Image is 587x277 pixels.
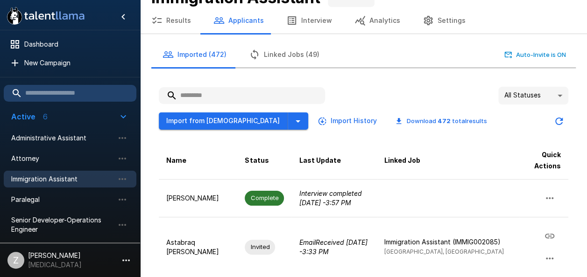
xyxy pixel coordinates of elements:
button: Linked Jobs (49) [238,42,331,68]
div: All Statuses [498,87,568,104]
button: Import History [316,112,381,130]
th: Linked Job [377,142,520,180]
button: Settings [411,7,477,34]
b: 472 [438,117,451,125]
button: Results [140,7,202,34]
i: Email Received [DATE] - 3:33 PM [299,238,367,256]
p: Astabraq [PERSON_NAME] [166,238,230,256]
span: Copy Interview Link [538,231,561,239]
button: Updated Today - 11:05 AM [550,112,568,131]
p: [PERSON_NAME] [166,194,230,203]
span: [GEOGRAPHIC_DATA], [GEOGRAPHIC_DATA] [384,248,504,255]
th: Quick Actions [519,142,568,180]
th: Last Update [291,142,376,180]
button: Download 472 totalresults [388,114,495,128]
th: Status [237,142,291,180]
p: Immigration Assistant (IMMIG002085) [384,237,512,247]
i: Interview completed [DATE] - 3:57 PM [299,189,361,207]
span: Complete [245,194,284,202]
th: Name [159,142,237,180]
span: Invited [245,242,275,251]
button: Applicants [202,7,275,34]
button: Imported (472) [151,42,238,68]
button: Import from [DEMOGRAPHIC_DATA] [159,112,288,130]
button: Analytics [343,7,411,34]
button: Interview [275,7,343,34]
button: Auto-Invite is ON [502,48,568,62]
